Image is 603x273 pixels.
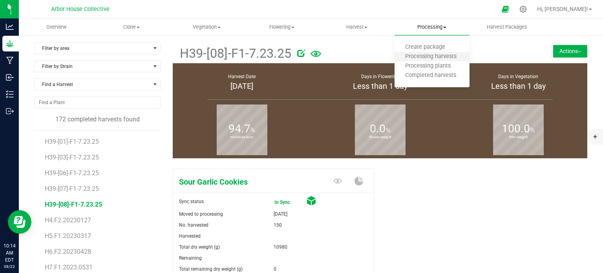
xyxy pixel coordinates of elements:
a: Harvest [319,19,394,35]
span: H7.F1.2023.0531 [45,264,93,271]
span: Processing harvests [395,53,467,60]
span: H39-[07]-F1-7.23.25 [45,185,99,192]
span: In Sync [274,196,307,209]
span: Flowering [245,24,319,31]
span: Processing [395,24,470,31]
span: Hi, [PERSON_NAME]! [537,6,588,12]
div: Days in Vegetation [459,73,577,80]
p: 08/22 [4,264,15,269]
inline-svg: Inventory [6,90,14,98]
span: 150 [274,220,282,231]
div: Manage settings [518,5,528,13]
p: 10:14 AM EDT [4,242,15,264]
group-info-box: Trim weight % [455,102,581,158]
span: H4.F2.20230127 [45,216,91,224]
inline-svg: Inbound [6,73,14,81]
group-info-box: Harvest Date [179,63,305,102]
span: Remaining [179,255,202,261]
a: Clone [94,19,169,35]
inline-svg: Analytics [6,23,14,31]
group-info-box: Flower weight % [317,102,443,158]
span: H39-[01]-F1-7.23.25 [45,138,99,145]
span: Processing plants [395,63,461,70]
span: Cured [307,196,316,209]
div: Less than 1 day [459,80,577,92]
a: Flowering [244,19,319,35]
span: Sync status [179,199,204,204]
span: Find a Harvest [35,79,150,90]
span: Harvest Packages [476,24,538,31]
span: Harvested [179,233,201,239]
span: H5.F1.20230317 [45,232,91,240]
span: Filter by area [35,43,150,54]
div: Harvest Date [183,73,301,80]
div: Days in Flowering [321,73,439,80]
span: H39-[06]-F1-7.23.25 [45,169,99,177]
span: Total remaining dry weight (g) [179,266,243,272]
span: Clone [94,24,168,31]
input: NO DATA FOUND [35,97,160,108]
span: H39-[03]-F1-7.23.25 [45,154,99,161]
div: Less than 1 day [321,80,439,92]
b: flower weight [355,102,406,172]
span: Arbor House Collective [51,6,110,13]
span: Open Ecommerce Menu [497,2,514,17]
span: Sour Garlic Cookies [173,176,306,188]
b: moisture loss [217,102,267,172]
button: Actions [553,45,587,57]
div: [DATE] [183,80,301,92]
span: Vegetation [170,24,244,31]
span: 10980 [274,242,287,253]
b: trim weight [493,102,544,172]
group-info-box: Days in flowering [317,63,443,102]
span: H39-[08]-F1-7.23.25 [179,44,291,63]
span: Create package [395,44,456,51]
span: Completed harvests [395,72,467,79]
span: H6.F2.20230428 [45,248,91,255]
span: Moved to processing [179,211,223,217]
group-info-box: Moisture loss % [179,102,305,158]
span: [DATE] [274,209,287,220]
inline-svg: Manufacturing [6,57,14,64]
span: Filter by Strain [35,61,150,72]
iframe: Resource center [8,210,31,234]
span: H39-[08]-F1-7.23.25 [45,201,102,208]
inline-svg: Outbound [6,107,14,115]
group-info-box: Days in vegetation [455,63,581,102]
a: Processing Create package Processing harvests Processing plants Completed harvests [395,19,470,35]
span: No. harvested [179,222,208,228]
a: Overview [19,19,94,35]
span: Total dry weight (g) [179,244,220,250]
inline-svg: Grow [6,40,14,48]
a: Vegetation [169,19,244,35]
div: 172 completed harvests found [35,115,161,124]
span: Harvest [320,24,394,31]
span: select [150,43,160,54]
span: Overview [36,24,77,31]
a: Harvest Packages [470,19,545,35]
span: In Sync [274,197,306,208]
